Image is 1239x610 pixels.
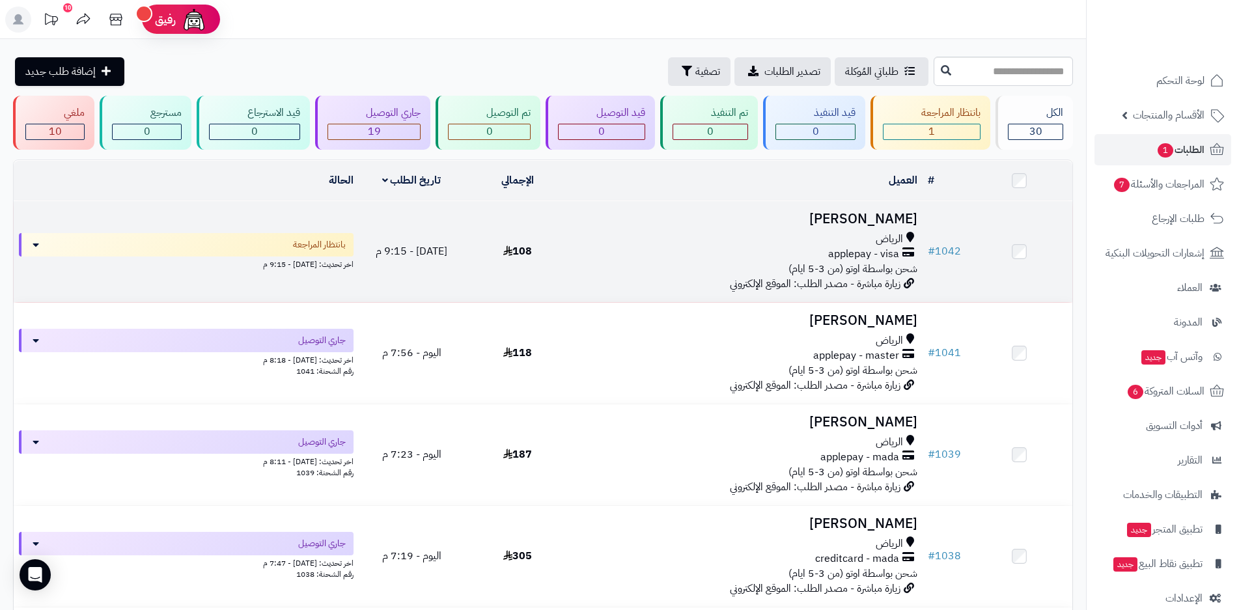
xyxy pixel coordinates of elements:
div: مسترجع [112,105,182,120]
span: applepay - visa [828,247,899,262]
a: الإجمالي [501,173,534,188]
span: # [928,447,935,462]
div: اخر تحديث: [DATE] - 9:15 م [19,256,354,270]
a: جاري التوصيل 19 [313,96,433,150]
a: طلبات الإرجاع [1094,203,1231,234]
span: الأقسام والمنتجات [1133,106,1204,124]
a: العميل [889,173,917,188]
a: العملاء [1094,272,1231,303]
a: # [928,173,934,188]
span: الطلبات [1156,141,1204,159]
span: 108 [503,243,532,259]
div: 1 [884,124,980,139]
span: جديد [1141,350,1165,365]
span: شحن بواسطة اوتو (من 3-5 ايام) [788,566,917,581]
span: جاري التوصيل [298,334,346,347]
span: وآتس آب [1140,348,1203,366]
a: إضافة طلب جديد [15,57,124,86]
span: applepay - mada [820,450,899,465]
a: قيد الاسترجاع 0 [194,96,313,150]
span: جاري التوصيل [298,436,346,449]
div: قيد التنفيذ [775,105,856,120]
span: إشعارات التحويلات البنكية [1106,244,1204,262]
a: إشعارات التحويلات البنكية [1094,238,1231,269]
span: 1 [928,124,935,139]
div: 0 [113,124,181,139]
span: السلات المتروكة [1126,382,1204,400]
div: 10 [63,3,72,12]
a: الطلبات1 [1094,134,1231,165]
h3: [PERSON_NAME] [576,313,917,328]
a: تاريخ الطلب [382,173,441,188]
div: قيد التوصيل [558,105,645,120]
span: إضافة طلب جديد [25,64,96,79]
span: طلباتي المُوكلة [845,64,898,79]
span: تصفية [695,64,720,79]
button: تصفية [668,57,731,86]
span: تطبيق نقاط البيع [1112,555,1203,573]
a: وآتس آبجديد [1094,341,1231,372]
span: # [928,548,935,564]
div: اخر تحديث: [DATE] - 7:47 م [19,555,354,569]
span: زيارة مباشرة - مصدر الطلب: الموقع الإلكتروني [730,276,900,292]
span: التطبيقات والخدمات [1123,486,1203,504]
h3: [PERSON_NAME] [576,415,917,430]
span: جاري التوصيل [298,537,346,550]
span: [DATE] - 9:15 م [376,243,447,259]
div: 0 [559,124,645,139]
div: الكل [1008,105,1063,120]
span: المراجعات والأسئلة [1113,175,1204,193]
span: الرياض [876,232,903,247]
a: الحالة [329,173,354,188]
span: رقم الشحنة: 1038 [296,568,354,580]
div: اخر تحديث: [DATE] - 8:11 م [19,454,354,467]
a: التقارير [1094,445,1231,476]
span: 0 [251,124,258,139]
span: شحن بواسطة اوتو (من 3-5 ايام) [788,261,917,277]
span: رقم الشحنة: 1041 [296,365,354,377]
a: تم التنفيذ 0 [658,96,760,150]
a: المدونة [1094,307,1231,338]
div: 0 [776,124,855,139]
div: تم التوصيل [448,105,531,120]
span: اليوم - 7:23 م [382,447,441,462]
span: رقم الشحنة: 1039 [296,467,354,478]
a: لوحة التحكم [1094,65,1231,96]
span: جديد [1127,523,1151,537]
span: تطبيق المتجر [1126,520,1203,538]
span: 305 [503,548,532,564]
a: #1039 [928,447,961,462]
span: زيارة مباشرة - مصدر الطلب: الموقع الإلكتروني [730,581,900,596]
span: 1 [1157,143,1173,158]
div: 0 [449,124,530,139]
span: 0 [707,124,714,139]
a: بانتظار المراجعة 1 [868,96,993,150]
span: شحن بواسطة اوتو (من 3-5 ايام) [788,363,917,378]
span: التقارير [1178,451,1203,469]
span: بانتظار المراجعة [293,238,346,251]
span: 0 [144,124,150,139]
span: 19 [368,124,381,139]
span: الرياض [876,536,903,551]
span: الرياض [876,333,903,348]
a: تطبيق نقاط البيعجديد [1094,548,1231,579]
a: #1038 [928,548,961,564]
a: التطبيقات والخدمات [1094,479,1231,510]
span: أدوات التسويق [1146,417,1203,435]
span: 0 [598,124,605,139]
span: 187 [503,447,532,462]
div: 0 [673,124,747,139]
span: زيارة مباشرة - مصدر الطلب: الموقع الإلكتروني [730,378,900,393]
span: زيارة مباشرة - مصدر الطلب: الموقع الإلكتروني [730,479,900,495]
span: جديد [1113,557,1137,572]
span: 7 [1113,178,1130,193]
span: طلبات الإرجاع [1152,210,1204,228]
span: تصدير الطلبات [764,64,820,79]
span: الإعدادات [1165,589,1203,607]
span: 0 [813,124,819,139]
span: 0 [486,124,493,139]
img: ai-face.png [181,7,207,33]
a: أدوات التسويق [1094,410,1231,441]
span: لوحة التحكم [1156,72,1204,90]
a: #1042 [928,243,961,259]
